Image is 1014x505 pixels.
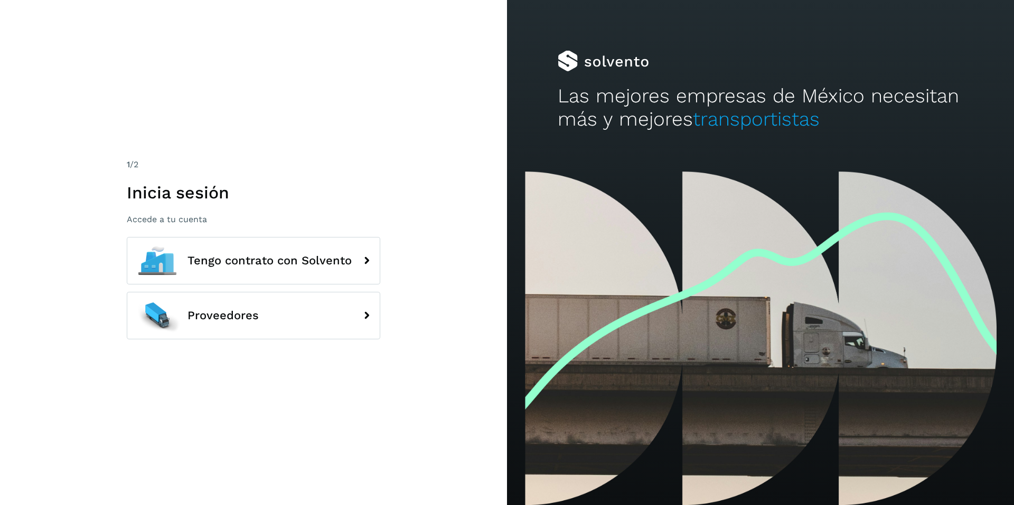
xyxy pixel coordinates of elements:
span: Proveedores [187,309,259,322]
span: Tengo contrato con Solvento [187,254,352,267]
h1: Inicia sesión [127,183,380,203]
span: 1 [127,159,130,169]
div: /2 [127,158,380,171]
p: Accede a tu cuenta [127,214,380,224]
button: Proveedores [127,292,380,339]
button: Tengo contrato con Solvento [127,237,380,284]
h2: Las mejores empresas de México necesitan más y mejores [558,84,963,131]
span: transportistas [693,108,820,130]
